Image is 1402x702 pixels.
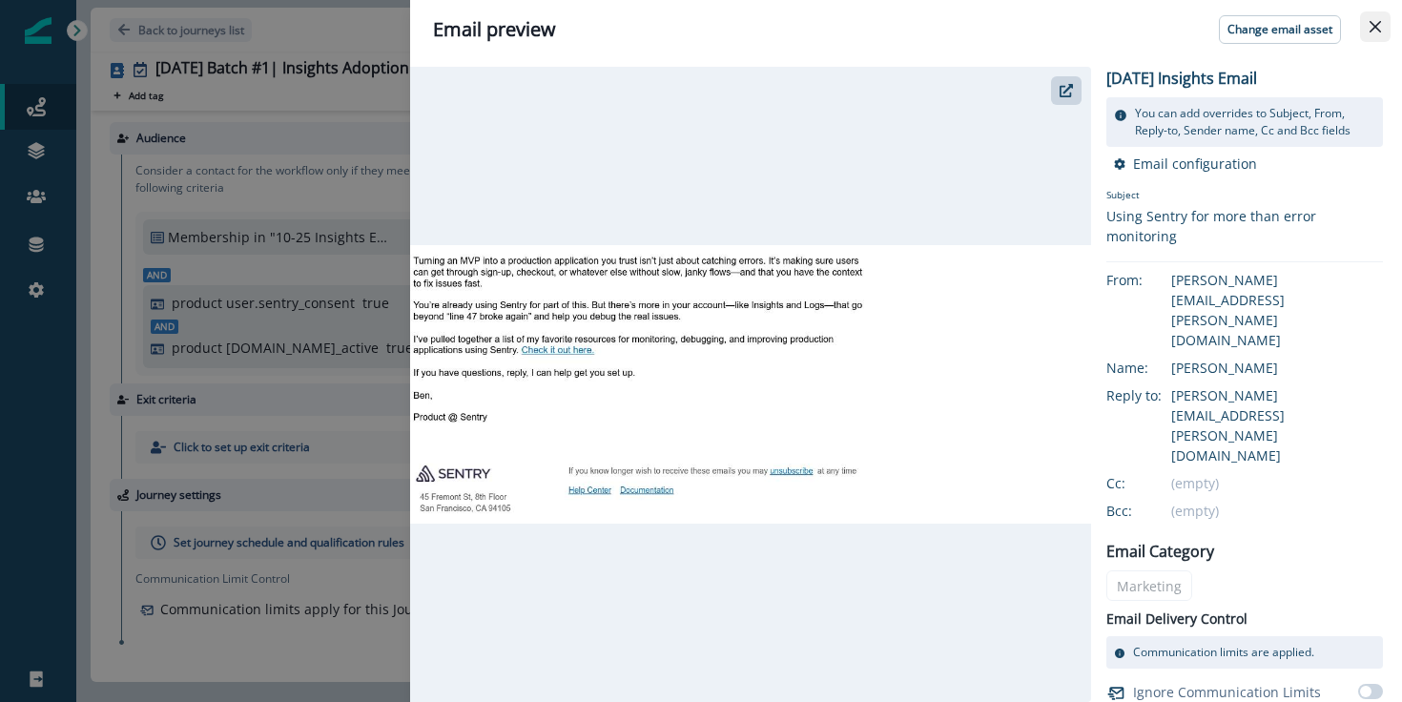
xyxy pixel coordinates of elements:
div: [PERSON_NAME] [1171,358,1383,378]
p: Subject [1106,188,1383,206]
img: email asset unavailable [410,245,1091,524]
button: Change email asset [1219,15,1341,44]
div: Cc: [1106,473,1202,493]
p: Change email asset [1227,23,1332,36]
div: Reply to: [1106,385,1202,405]
p: [DATE] Insights Email [1106,67,1257,90]
p: Ignore Communication Limits [1133,682,1321,702]
button: Email configuration [1114,155,1257,173]
p: You can add overrides to Subject, From, Reply-to, Sender name, Cc and Bcc fields [1135,105,1375,139]
p: Email Category [1106,540,1214,563]
button: Close [1360,11,1391,42]
div: Bcc: [1106,501,1202,521]
div: From: [1106,270,1202,290]
p: Email configuration [1133,155,1257,173]
div: (empty) [1171,501,1383,521]
div: [PERSON_NAME][EMAIL_ADDRESS][PERSON_NAME][DOMAIN_NAME] [1171,385,1383,465]
div: (empty) [1171,473,1383,493]
p: Email Delivery Control [1106,609,1247,629]
p: Communication limits are applied. [1133,644,1314,661]
div: Email preview [433,15,1379,44]
div: [PERSON_NAME][EMAIL_ADDRESS][PERSON_NAME][DOMAIN_NAME] [1171,270,1383,350]
div: Using Sentry for more than error monitoring [1106,206,1383,246]
div: Name: [1106,358,1202,378]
